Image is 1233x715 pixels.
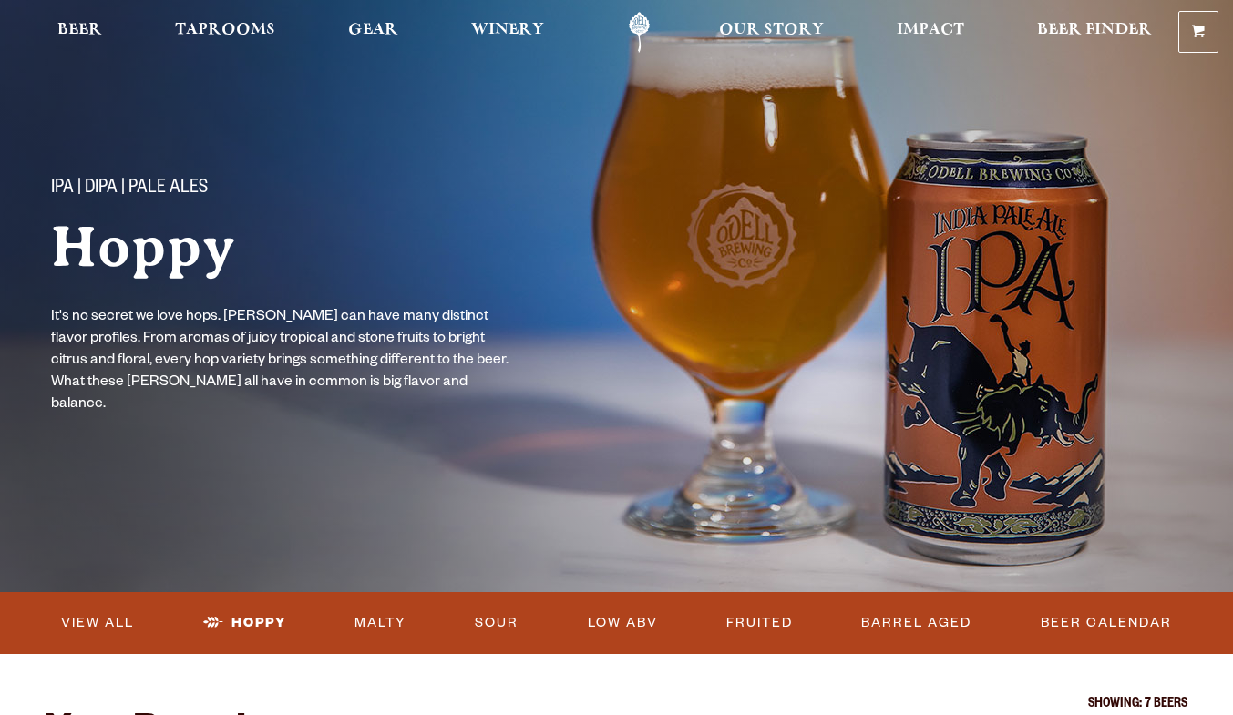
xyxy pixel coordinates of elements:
[885,12,976,53] a: Impact
[459,12,556,53] a: Winery
[46,698,1187,712] p: Showing: 7 Beers
[57,23,102,37] span: Beer
[163,12,287,53] a: Taprooms
[51,307,518,416] p: It's no secret we love hops. [PERSON_NAME] can have many distinct flavor profiles. From aromas of...
[707,12,836,53] a: Our Story
[347,602,414,644] a: Malty
[51,178,208,201] span: IPA | DIPA | Pale Ales
[54,602,141,644] a: View All
[1033,602,1179,644] a: Beer Calendar
[719,602,800,644] a: Fruited
[336,12,410,53] a: Gear
[581,602,665,644] a: Low ABV
[719,23,824,37] span: Our Story
[605,12,673,53] a: Odell Home
[1037,23,1152,37] span: Beer Finder
[1025,12,1164,53] a: Beer Finder
[196,602,293,644] a: Hoppy
[175,23,275,37] span: Taprooms
[46,12,114,53] a: Beer
[468,602,526,644] a: Sour
[51,216,620,278] h1: Hoppy
[897,23,964,37] span: Impact
[348,23,398,37] span: Gear
[854,602,979,644] a: Barrel Aged
[471,23,544,37] span: Winery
